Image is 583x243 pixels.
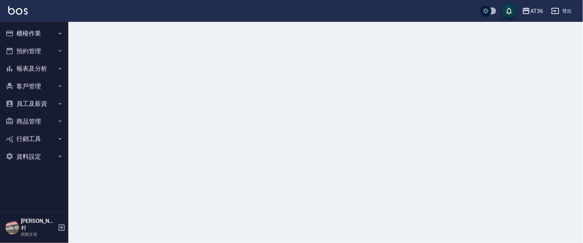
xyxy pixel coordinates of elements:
[502,4,516,18] button: save
[3,130,66,148] button: 行銷工具
[3,95,66,113] button: 員工及薪資
[3,42,66,60] button: 預約管理
[530,7,543,15] div: AT36
[3,77,66,95] button: 客戶管理
[519,4,546,18] button: AT36
[21,231,56,238] p: 高階主管
[3,25,66,42] button: 櫃檯作業
[3,113,66,130] button: 商品管理
[3,60,66,77] button: 報表及分析
[5,221,19,234] img: Person
[548,5,575,17] button: 登出
[21,218,56,231] h5: [PERSON_NAME]村
[8,6,28,15] img: Logo
[3,148,66,166] button: 資料設定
